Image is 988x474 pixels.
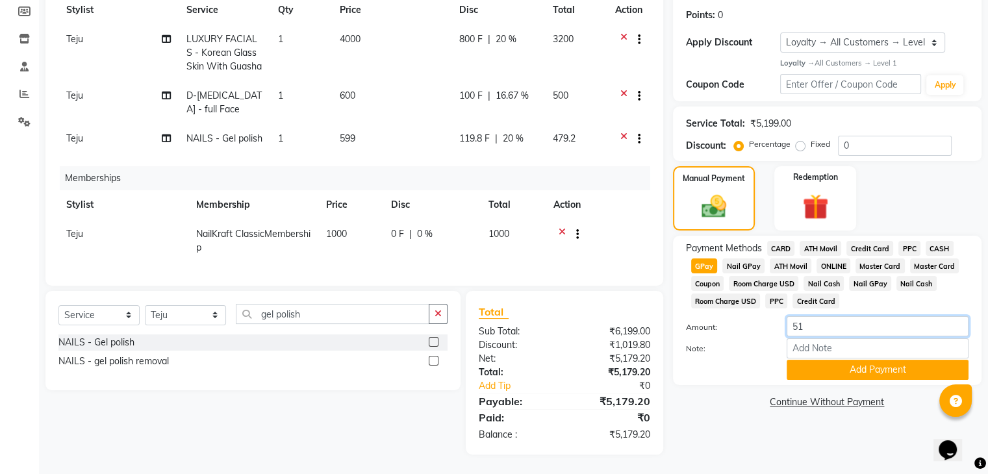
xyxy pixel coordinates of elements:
div: Paid: [469,410,564,425]
span: CARD [767,241,795,256]
span: Total [479,305,509,319]
span: PPC [765,293,787,308]
th: Disc [383,190,481,219]
span: | [494,132,497,145]
div: Points: [686,8,715,22]
span: 1 [278,132,283,144]
span: Payment Methods [686,242,762,255]
button: Add Payment [787,360,969,380]
span: Room Charge USD [729,276,798,291]
span: | [487,32,490,46]
span: Room Charge USD [691,293,761,308]
span: 0 F [391,227,404,241]
img: _gift.svg [794,191,837,223]
div: Discount: [686,139,726,153]
span: Nail GPay [722,258,765,273]
div: 0 [718,8,723,22]
th: Action [546,190,650,219]
div: ₹0 [580,379,659,393]
div: Apply Discount [686,36,780,49]
div: Net: [469,352,564,366]
div: ₹0 [564,410,660,425]
div: Total: [469,366,564,379]
div: Balance : [469,428,564,442]
span: 500 [553,90,568,101]
div: Service Total: [686,117,745,131]
span: 1000 [488,228,509,240]
span: | [409,227,412,241]
span: Teju [66,90,83,101]
span: Master Card [910,258,959,273]
div: ₹5,179.20 [564,366,660,379]
span: Nail Cash [896,276,937,291]
span: NailKraft ClassicMembership [196,228,310,253]
span: 0 % [417,227,433,241]
span: 1 [278,90,283,101]
label: Note: [676,343,777,355]
span: LUXURY FACIALS - Korean Glass Skin With Guasha [186,33,262,72]
div: Coupon Code [686,78,780,92]
span: 3200 [553,33,574,45]
div: Memberships [60,166,660,190]
label: Redemption [793,171,838,183]
span: Credit Card [846,241,893,256]
span: D-[MEDICAL_DATA] - full Face [186,90,262,115]
button: Apply [926,75,963,95]
iframe: chat widget [933,422,975,461]
th: Stylist [58,190,188,219]
span: 119.8 F [459,132,489,145]
span: Coupon [691,276,724,291]
div: All Customers → Level 1 [780,58,969,69]
label: Percentage [749,138,791,150]
span: Credit Card [792,293,839,308]
span: ONLINE [817,258,850,273]
div: ₹6,199.00 [564,325,660,338]
img: _cash.svg [694,192,734,221]
input: Enter Offer / Coupon Code [780,74,922,94]
span: 479.2 [553,132,576,144]
span: Teju [66,228,83,240]
span: Teju [66,33,83,45]
div: ₹5,179.20 [564,428,660,442]
div: ₹5,199.00 [750,117,791,131]
span: 600 [340,90,355,101]
div: ₹5,179.20 [564,352,660,366]
span: 20 % [502,132,523,145]
strong: Loyalty → [780,58,815,68]
div: NAILS - Gel polish [58,336,134,349]
div: NAILS - gel polish removal [58,355,169,368]
span: 599 [340,132,355,144]
div: ₹5,179.20 [564,393,660,409]
span: ATH Movil [800,241,841,256]
span: PPC [898,241,920,256]
span: NAILS - Gel polish [186,132,262,144]
div: Payable: [469,393,564,409]
input: Search or Scan [236,304,429,324]
span: 1 [278,33,283,45]
div: Sub Total: [469,325,564,338]
span: 16.67 % [495,89,528,103]
span: 1000 [326,228,347,240]
th: Total [481,190,546,219]
span: ATH Movil [770,258,811,273]
span: 4000 [340,33,361,45]
div: Discount: [469,338,564,352]
span: Teju [66,132,83,144]
span: 20 % [495,32,516,46]
span: CASH [926,241,954,256]
label: Manual Payment [683,173,745,184]
span: | [487,89,490,103]
th: Price [318,190,383,219]
span: Nail GPay [849,276,891,291]
span: 100 F [459,89,482,103]
a: Add Tip [469,379,580,393]
span: Nail Cash [804,276,844,291]
label: Amount: [676,321,777,333]
th: Membership [188,190,318,219]
span: Master Card [855,258,905,273]
a: Continue Without Payment [676,395,979,409]
label: Fixed [811,138,830,150]
input: Amount [787,316,969,336]
span: GPay [691,258,718,273]
span: 800 F [459,32,482,46]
